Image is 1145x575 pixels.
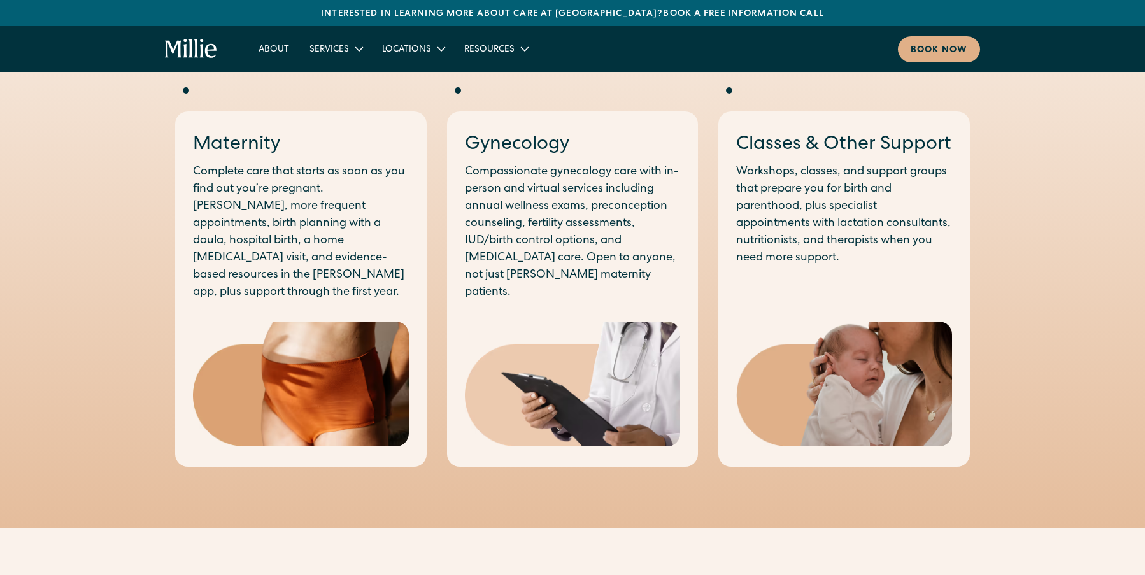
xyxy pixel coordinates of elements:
[309,43,349,57] div: Services
[372,38,454,59] div: Locations
[193,164,409,301] p: Complete care that starts as soon as you find out you’re pregnant. [PERSON_NAME], more frequent a...
[193,322,409,447] img: Close-up of a woman's midsection wearing high-waisted postpartum underwear, highlighting comfort ...
[465,132,681,159] h3: Gynecology
[736,164,952,267] p: Workshops, classes, and support groups that prepare you for birth and parenthood, plus specialist...
[465,164,681,301] p: Compassionate gynecology care with in-person and virtual services including annual wellness exams...
[165,39,218,59] a: home
[465,322,681,447] img: Medical professional in a white coat holding a clipboard, representing expert care and diagnosis ...
[663,10,823,18] a: Book a free information call
[299,38,372,59] div: Services
[382,43,431,57] div: Locations
[193,132,409,159] h3: Maternity
[464,43,515,57] div: Resources
[736,322,952,447] img: Mother gently kissing her newborn's head, capturing a tender moment of love and early bonding in ...
[911,44,967,57] div: Book now
[898,36,980,62] a: Book now
[736,132,952,159] h3: Classes & Other Support
[454,38,537,59] div: Resources
[248,38,299,59] a: About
